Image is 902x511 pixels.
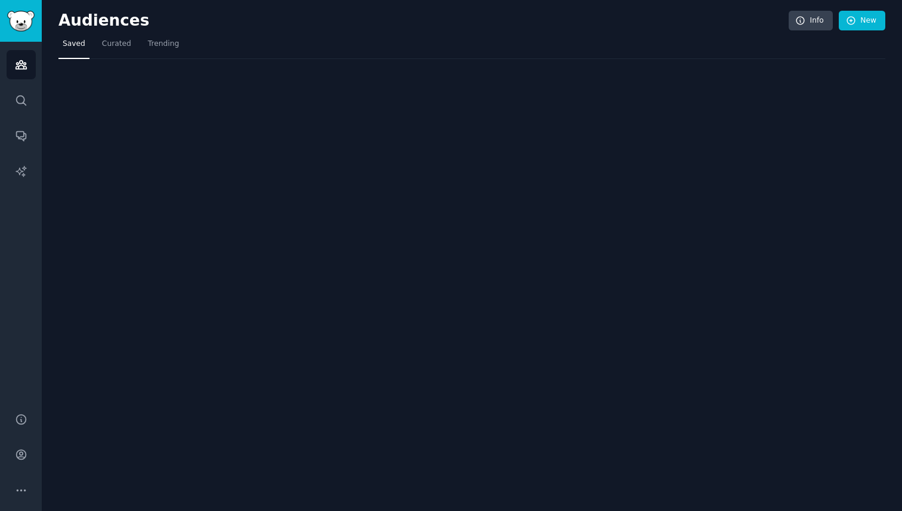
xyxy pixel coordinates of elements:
img: GummySearch logo [7,11,35,32]
h2: Audiences [58,11,789,30]
a: Info [789,11,833,31]
span: Curated [102,39,131,49]
span: Saved [63,39,85,49]
a: Curated [98,35,135,59]
a: Saved [58,35,89,59]
a: Trending [144,35,183,59]
span: Trending [148,39,179,49]
a: New [839,11,885,31]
